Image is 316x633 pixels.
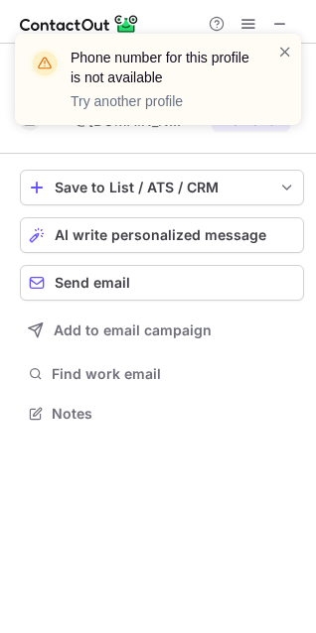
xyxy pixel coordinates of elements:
button: save-profile-one-click [20,170,304,205]
p: Try another profile [71,91,253,111]
span: AI write personalized message [55,227,266,243]
div: Save to List / ATS / CRM [55,180,269,195]
button: Send email [20,265,304,301]
img: ContactOut v5.3.10 [20,12,139,36]
span: Add to email campaign [54,322,212,338]
button: Find work email [20,360,304,388]
button: AI write personalized message [20,217,304,253]
span: Find work email [52,365,296,383]
span: Send email [55,275,130,291]
button: Add to email campaign [20,313,304,348]
button: Notes [20,400,304,428]
img: warning [29,48,61,79]
header: Phone number for this profile is not available [71,48,253,87]
span: Notes [52,405,296,423]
